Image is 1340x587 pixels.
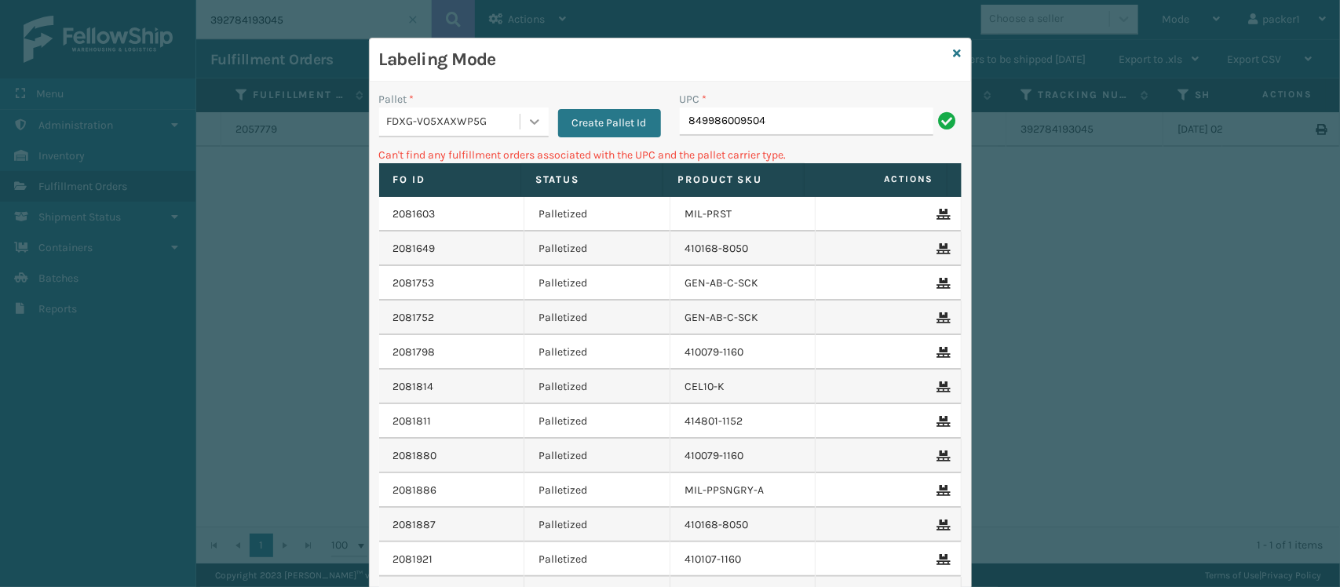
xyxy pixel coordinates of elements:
[670,266,816,301] td: GEN-AB-C-SCK
[558,109,661,137] button: Create Pallet Id
[387,114,521,130] div: FDXG-VO5XAXWP5G
[535,173,648,187] label: Status
[393,448,437,464] a: 2081880
[670,542,816,577] td: 410107-1160
[524,439,670,473] td: Palletized
[524,508,670,542] td: Palletized
[937,554,947,565] i: Remove From Pallet
[393,206,436,222] a: 2081603
[680,91,707,108] label: UPC
[670,439,816,473] td: 410079-1160
[937,520,947,530] i: Remove From Pallet
[379,91,414,108] label: Pallet
[393,379,434,395] a: 2081814
[937,243,947,254] i: Remove From Pallet
[524,404,670,439] td: Palletized
[393,517,436,533] a: 2081887
[937,381,947,392] i: Remove From Pallet
[393,552,433,567] a: 2081921
[670,301,816,335] td: GEN-AB-C-SCK
[524,370,670,404] td: Palletized
[393,310,435,326] a: 2081752
[937,485,947,496] i: Remove From Pallet
[393,241,436,257] a: 2081649
[524,266,670,301] td: Palletized
[937,209,947,220] i: Remove From Pallet
[670,508,816,542] td: 410168-8050
[809,166,943,192] span: Actions
[937,278,947,289] i: Remove From Pallet
[524,473,670,508] td: Palletized
[393,173,506,187] label: Fo Id
[670,197,816,232] td: MIL-PRST
[677,173,790,187] label: Product SKU
[937,416,947,427] i: Remove From Pallet
[379,48,947,71] h3: Labeling Mode
[393,275,435,291] a: 2081753
[670,404,816,439] td: 414801-1152
[670,232,816,266] td: 410168-8050
[937,312,947,323] i: Remove From Pallet
[670,335,816,370] td: 410079-1160
[670,473,816,508] td: MIL-PPSNGRY-A
[393,483,437,498] a: 2081886
[524,542,670,577] td: Palletized
[524,232,670,266] td: Palletized
[393,345,436,360] a: 2081798
[670,370,816,404] td: CEL10-K
[393,414,432,429] a: 2081811
[524,301,670,335] td: Palletized
[524,335,670,370] td: Palletized
[937,450,947,461] i: Remove From Pallet
[524,197,670,232] td: Palletized
[937,347,947,358] i: Remove From Pallet
[379,147,962,163] p: Can't find any fulfillment orders associated with the UPC and the pallet carrier type.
